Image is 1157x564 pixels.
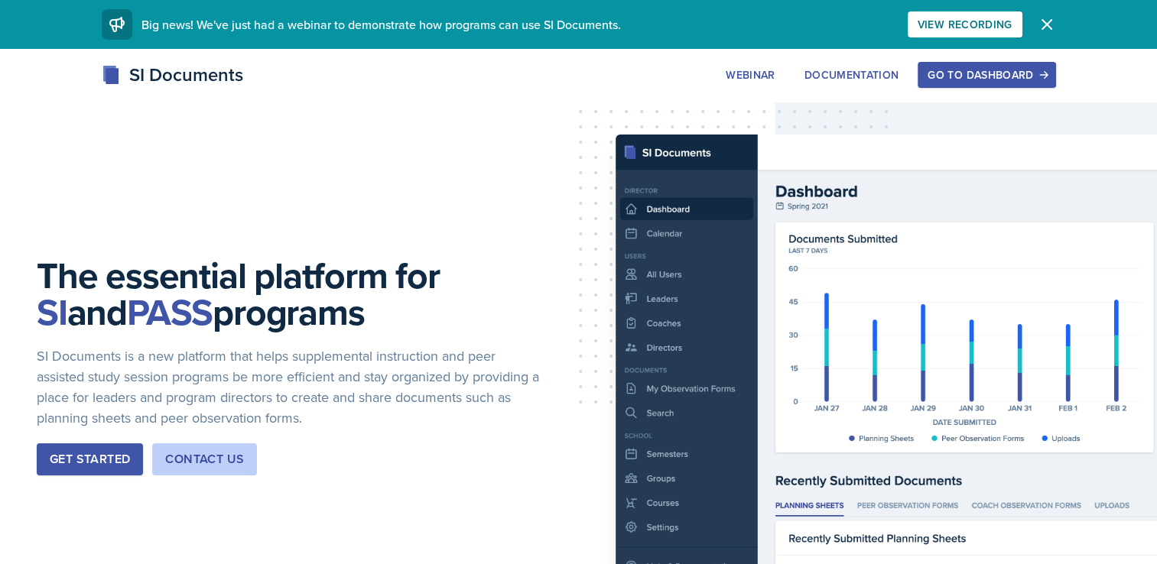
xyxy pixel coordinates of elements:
[716,62,785,88] button: Webinar
[726,69,775,81] div: Webinar
[795,62,909,88] button: Documentation
[37,443,143,475] button: Get Started
[918,62,1055,88] button: Go to Dashboard
[928,69,1045,81] div: Go to Dashboard
[804,69,899,81] div: Documentation
[918,18,1012,31] div: View Recording
[908,11,1022,37] button: View Recording
[50,450,130,468] div: Get Started
[152,443,257,475] button: Contact Us
[102,61,243,89] div: SI Documents
[165,450,244,468] div: Contact Us
[141,16,621,33] span: Big news! We've just had a webinar to demonstrate how programs can use SI Documents.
